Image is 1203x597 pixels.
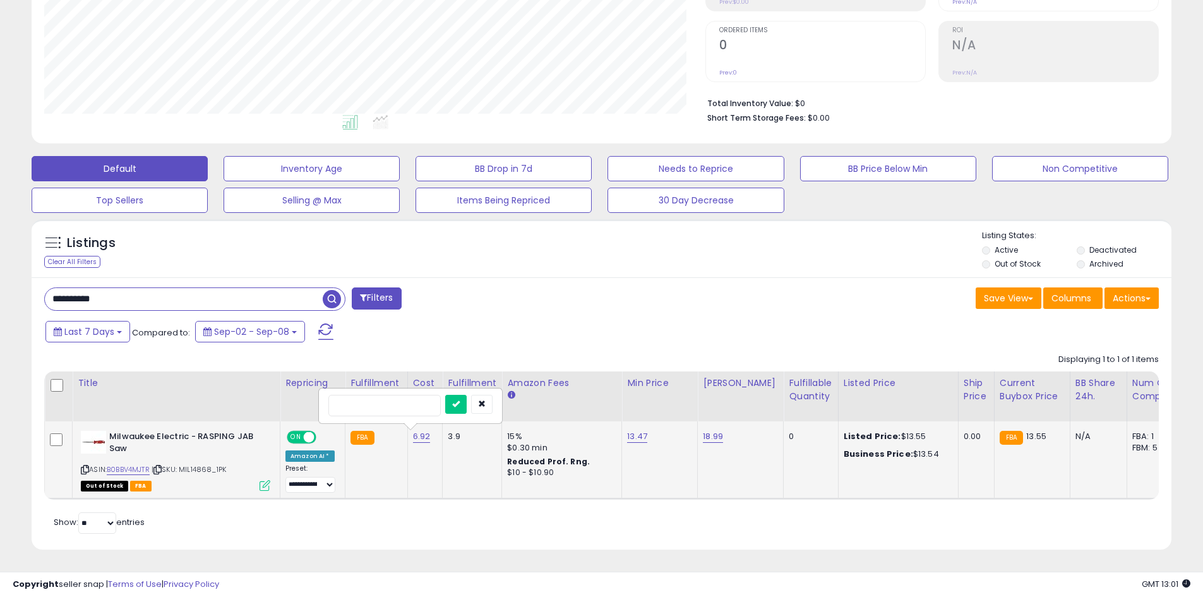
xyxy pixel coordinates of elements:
[952,69,977,76] small: Prev: N/A
[607,156,784,181] button: Needs to Reprice
[800,156,976,181] button: BB Price Below Min
[844,377,953,390] div: Listed Price
[707,98,793,109] b: Total Inventory Value:
[81,481,128,491] span: All listings that are currently out of stock and unavailable for purchase on Amazon
[1051,292,1091,305] span: Columns
[413,430,431,443] a: 6.92
[164,578,219,590] a: Privacy Policy
[507,442,612,454] div: $0.30 min
[703,430,723,443] a: 18.99
[507,377,616,390] div: Amazon Fees
[627,377,692,390] div: Min Price
[67,234,116,252] h5: Listings
[1043,287,1103,309] button: Columns
[152,464,226,474] span: | SKU: MIL14868_1PK
[45,321,130,342] button: Last 7 Days
[350,431,374,445] small: FBA
[448,377,496,403] div: Fulfillment Cost
[13,578,59,590] strong: Copyright
[964,431,985,442] div: 0.00
[976,287,1041,309] button: Save View
[1089,244,1137,255] label: Deactivated
[195,321,305,342] button: Sep-02 - Sep-08
[964,377,989,403] div: Ship Price
[108,578,162,590] a: Terms of Use
[995,244,1018,255] label: Active
[352,287,401,310] button: Filters
[416,156,592,181] button: BB Drop in 7d
[627,430,647,443] a: 13.47
[707,95,1149,110] li: $0
[1000,431,1023,445] small: FBA
[844,431,949,442] div: $13.55
[1058,354,1159,366] div: Displaying 1 to 1 of 1 items
[224,156,400,181] button: Inventory Age
[952,38,1158,55] h2: N/A
[1132,377,1178,403] div: Num of Comp.
[507,456,590,467] b: Reduced Prof. Rng.
[224,188,400,213] button: Selling @ Max
[952,27,1158,34] span: ROI
[719,69,737,76] small: Prev: 0
[130,481,152,491] span: FBA
[808,112,830,124] span: $0.00
[995,258,1041,269] label: Out of Stock
[64,325,114,338] span: Last 7 Days
[992,156,1168,181] button: Non Competitive
[285,464,335,493] div: Preset:
[1026,430,1046,442] span: 13.55
[844,449,949,460] div: $13.54
[507,390,515,401] small: Amazon Fees.
[13,579,219,591] div: seller snap | |
[78,377,275,390] div: Title
[81,431,106,454] img: 21RQa8Po6kL._SL40_.jpg
[607,188,784,213] button: 30 Day Decrease
[844,430,901,442] b: Listed Price:
[416,188,592,213] button: Items Being Repriced
[1142,578,1190,590] span: 2025-09-16 13:01 GMT
[314,432,335,443] span: OFF
[719,38,925,55] h2: 0
[214,325,289,338] span: Sep-02 - Sep-08
[132,327,190,339] span: Compared to:
[81,431,270,490] div: ASIN:
[1104,287,1159,309] button: Actions
[109,431,263,457] b: Milwaukee Electric - RASPING JAB Saw
[1132,431,1174,442] div: FBA: 1
[703,377,778,390] div: [PERSON_NAME]
[507,431,612,442] div: 15%
[285,377,340,390] div: Repricing
[507,467,612,478] div: $10 - $10.90
[448,431,492,442] div: 3.9
[1132,442,1174,454] div: FBM: 5
[789,377,832,403] div: Fulfillable Quantity
[350,377,402,390] div: Fulfillment
[1000,377,1065,403] div: Current Buybox Price
[288,432,304,443] span: ON
[413,377,438,390] div: Cost
[844,448,913,460] b: Business Price:
[1089,258,1123,269] label: Archived
[32,188,208,213] button: Top Sellers
[44,256,100,268] div: Clear All Filters
[1075,431,1117,442] div: N/A
[285,450,335,462] div: Amazon AI *
[107,464,150,475] a: B0BBV4MJTR
[789,431,828,442] div: 0
[54,516,145,528] span: Show: entries
[719,27,925,34] span: Ordered Items
[32,156,208,181] button: Default
[982,230,1171,242] p: Listing States:
[1075,377,1122,403] div: BB Share 24h.
[707,112,806,123] b: Short Term Storage Fees:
